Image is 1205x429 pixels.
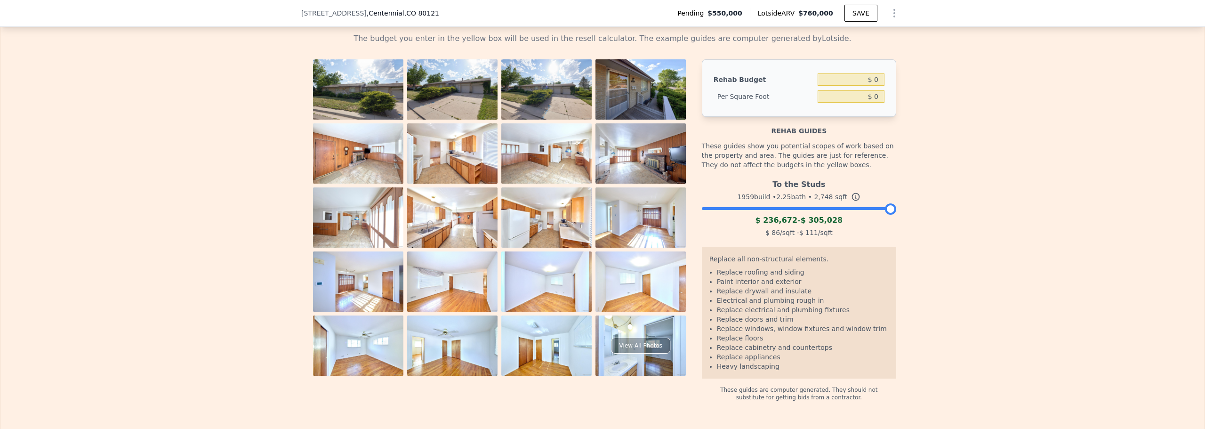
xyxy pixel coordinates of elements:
span: $550,000 [707,8,742,18]
li: Electrical and plumbing rough in [717,296,889,305]
span: $ 111 [799,229,818,236]
img: Property Photo 3 [501,59,592,120]
span: Pending [677,8,707,18]
span: , Centennial [367,8,439,18]
img: Property Photo 18 [407,316,498,376]
button: Show Options [885,4,904,23]
span: $ 236,672 [755,216,797,225]
img: Property Photo 8 [595,123,686,184]
span: $ 305,028 [801,216,843,225]
img: Property Photo 1 [313,59,403,120]
span: $ 86 [765,229,780,236]
div: - [702,215,896,226]
div: Rehab Budget [714,71,814,88]
img: Property Photo 11 [501,187,592,248]
li: Paint interior and exterior [717,277,889,286]
div: To the Studs [702,175,896,190]
img: Property Photo 9 [313,187,403,248]
div: 1959 build • 2.25 bath • sqft [702,190,896,203]
button: SAVE [844,5,877,22]
span: , CO 80121 [404,9,439,17]
img: Property Photo 6 [407,123,498,184]
img: Property Photo 14 [407,251,498,312]
li: Replace doors and trim [717,315,889,324]
img: Property Photo 17 [313,316,403,376]
img: Property Photo 19 [501,316,592,376]
img: Property Photo 4 [595,59,686,120]
img: Property Photo 2 [407,59,498,120]
img: Property Photo 5 [313,123,403,184]
img: Property Photo 7 [501,123,592,184]
div: The budget you enter in the yellow box will be used in the resell calculator. The example guides ... [309,33,896,44]
li: Replace drywall and insulate [717,286,889,296]
li: Replace floors [717,333,889,343]
span: [STREET_ADDRESS] [301,8,367,18]
li: Replace appliances [717,352,889,362]
span: 2,748 [814,193,833,201]
img: Property Photo 10 [407,187,498,248]
div: Replace all non-structural elements. [709,254,889,267]
img: Property Photo 12 [595,187,686,248]
img: Property Photo 16 [595,251,686,312]
div: View All Photos [611,338,670,354]
li: Replace electrical and plumbing fixtures [717,305,889,315]
li: Replace windows, window fixtures and window trim [717,324,889,333]
div: /sqft - /sqft [702,226,896,239]
div: Rehab guides [702,117,896,136]
img: Property Photo 20 [595,316,686,376]
div: These guides are computer generated. They should not substitute for getting bids from a contractor. [702,379,896,401]
img: Property Photo 13 [313,251,403,312]
span: $760,000 [798,9,833,17]
li: Replace cabinetry and countertops [717,343,889,352]
img: Property Photo 15 [501,251,592,312]
span: Lotside ARV [758,8,798,18]
li: Replace roofing and siding [717,267,889,277]
div: Per Square Foot [714,88,814,105]
li: Heavy landscaping [717,362,889,371]
div: These guides show you potential scopes of work based on the property and area. The guides are jus... [702,136,896,175]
